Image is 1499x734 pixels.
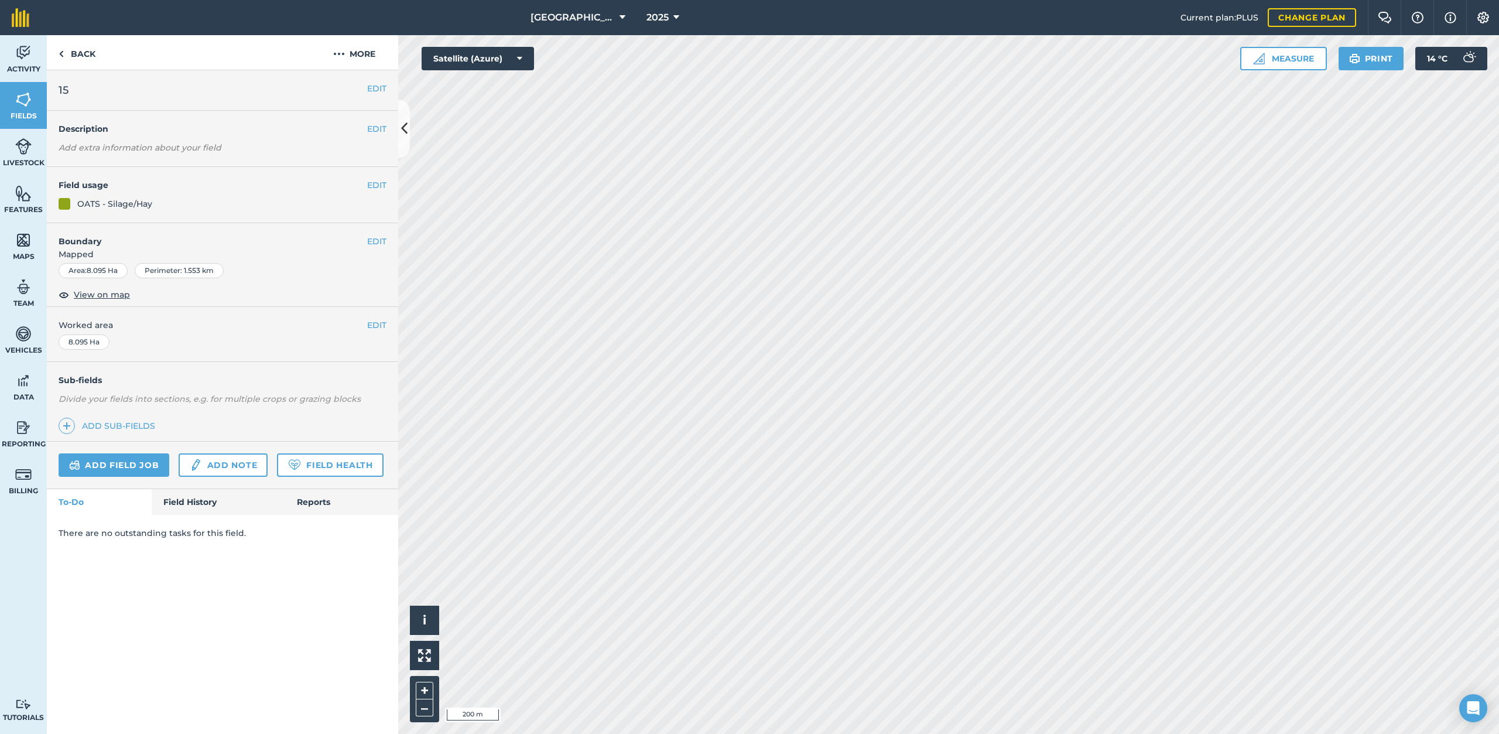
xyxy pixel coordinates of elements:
[59,263,128,278] div: Area : 8.095 Ha
[1378,12,1392,23] img: Two speech bubbles overlapping with the left bubble in the forefront
[277,453,383,477] a: Field Health
[152,489,285,515] a: Field History
[1427,47,1447,70] span: 14 ° C
[47,223,367,248] h4: Boundary
[423,613,426,627] span: i
[59,47,64,61] img: svg+xml;base64,PHN2ZyB4bWxucz0iaHR0cDovL3d3dy53My5vcmcvMjAwMC9zdmciIHdpZHRoPSI5IiBoZWlnaHQ9IjI0Ii...
[15,278,32,296] img: svg+xml;base64,PD94bWwgdmVyc2lvbj0iMS4wIiBlbmNvZGluZz0idXRmLTgiPz4KPCEtLSBHZW5lcmF0b3I6IEFkb2JlIE...
[59,319,386,332] span: Worked area
[1240,47,1327,70] button: Measure
[367,319,386,332] button: EDIT
[59,82,69,98] span: 15
[59,142,221,153] em: Add extra information about your field
[15,91,32,108] img: svg+xml;base64,PHN2ZyB4bWxucz0iaHR0cDovL3d3dy53My5vcmcvMjAwMC9zdmciIHdpZHRoPSI1NiIgaGVpZ2h0PSI2MC...
[189,458,202,472] img: svg+xml;base64,PD94bWwgdmVyc2lvbj0iMS4wIiBlbmNvZGluZz0idXRmLTgiPz4KPCEtLSBHZW5lcmF0b3I6IEFkb2JlIE...
[1339,47,1404,70] button: Print
[367,179,386,192] button: EDIT
[69,458,80,472] img: svg+xml;base64,PD94bWwgdmVyc2lvbj0iMS4wIiBlbmNvZGluZz0idXRmLTgiPz4KPCEtLSBHZW5lcmF0b3I6IEFkb2JlIE...
[285,489,398,515] a: Reports
[47,248,398,261] span: Mapped
[1476,12,1490,23] img: A cog icon
[15,419,32,436] img: svg+xml;base64,PD94bWwgdmVyc2lvbj0iMS4wIiBlbmNvZGluZz0idXRmLTgiPz4KPCEtLSBHZW5lcmF0b3I6IEFkb2JlIE...
[531,11,615,25] span: [GEOGRAPHIC_DATA]
[15,466,32,483] img: svg+xml;base64,PD94bWwgdmVyc2lvbj0iMS4wIiBlbmNvZGluZz0idXRmLTgiPz4KPCEtLSBHZW5lcmF0b3I6IEFkb2JlIE...
[1457,47,1480,70] img: svg+xml;base64,PD94bWwgdmVyc2lvbj0iMS4wIiBlbmNvZGluZz0idXRmLTgiPz4KPCEtLSBHZW5lcmF0b3I6IEFkb2JlIE...
[1349,52,1360,66] img: svg+xml;base64,PHN2ZyB4bWxucz0iaHR0cDovL3d3dy53My5vcmcvMjAwMC9zdmciIHdpZHRoPSIxOSIgaGVpZ2h0PSIyNC...
[1411,12,1425,23] img: A question mark icon
[1268,8,1356,27] a: Change plan
[1415,47,1487,70] button: 14 °C
[15,325,32,343] img: svg+xml;base64,PD94bWwgdmVyc2lvbj0iMS4wIiBlbmNvZGluZz0idXRmLTgiPz4KPCEtLSBHZW5lcmF0b3I6IEFkb2JlIE...
[15,185,32,202] img: svg+xml;base64,PHN2ZyB4bWxucz0iaHR0cDovL3d3dy53My5vcmcvMjAwMC9zdmciIHdpZHRoPSI1NiIgaGVpZ2h0PSI2MC...
[47,374,398,387] h4: Sub-fields
[418,649,431,662] img: Four arrows, one pointing top left, one top right, one bottom right and the last bottom left
[646,11,669,25] span: 2025
[12,8,29,27] img: fieldmargin Logo
[1459,694,1487,722] div: Open Intercom Messenger
[59,394,361,404] em: Divide your fields into sections, e.g. for multiple crops or grazing blocks
[15,231,32,249] img: svg+xml;base64,PHN2ZyB4bWxucz0iaHR0cDovL3d3dy53My5vcmcvMjAwMC9zdmciIHdpZHRoPSI1NiIgaGVpZ2h0PSI2MC...
[422,47,534,70] button: Satellite (Azure)
[15,44,32,62] img: svg+xml;base64,PD94bWwgdmVyc2lvbj0iMS4wIiBlbmNvZGluZz0idXRmLTgiPz4KPCEtLSBHZW5lcmF0b3I6IEFkb2JlIE...
[416,682,433,699] button: +
[74,288,130,301] span: View on map
[15,138,32,155] img: svg+xml;base64,PD94bWwgdmVyc2lvbj0iMS4wIiBlbmNvZGluZz0idXRmLTgiPz4KPCEtLSBHZW5lcmF0b3I6IEFkb2JlIE...
[410,606,439,635] button: i
[63,419,71,433] img: svg+xml;base64,PHN2ZyB4bWxucz0iaHR0cDovL3d3dy53My5vcmcvMjAwMC9zdmciIHdpZHRoPSIxNCIgaGVpZ2h0PSIyNC...
[59,288,130,302] button: View on map
[59,334,109,350] div: 8.095 Ha
[59,179,367,192] h4: Field usage
[367,82,386,95] button: EDIT
[333,47,345,61] img: svg+xml;base64,PHN2ZyB4bWxucz0iaHR0cDovL3d3dy53My5vcmcvMjAwMC9zdmciIHdpZHRoPSIyMCIgaGVpZ2h0PSIyNC...
[59,527,386,540] p: There are no outstanding tasks for this field.
[59,453,169,477] a: Add field job
[1180,11,1258,24] span: Current plan : PLUS
[367,235,386,248] button: EDIT
[1445,11,1456,25] img: svg+xml;base64,PHN2ZyB4bWxucz0iaHR0cDovL3d3dy53My5vcmcvMjAwMC9zdmciIHdpZHRoPSIxNyIgaGVpZ2h0PSIxNy...
[59,288,69,302] img: svg+xml;base64,PHN2ZyB4bWxucz0iaHR0cDovL3d3dy53My5vcmcvMjAwMC9zdmciIHdpZHRoPSIxOCIgaGVpZ2h0PSIyNC...
[1253,53,1265,64] img: Ruler icon
[135,263,224,278] div: Perimeter : 1.553 km
[47,35,107,70] a: Back
[15,699,32,710] img: svg+xml;base64,PD94bWwgdmVyc2lvbj0iMS4wIiBlbmNvZGluZz0idXRmLTgiPz4KPCEtLSBHZW5lcmF0b3I6IEFkb2JlIE...
[179,453,268,477] a: Add note
[59,122,386,135] h4: Description
[310,35,398,70] button: More
[59,418,160,434] a: Add sub-fields
[367,122,386,135] button: EDIT
[77,197,152,210] div: OATS - Silage/Hay
[416,699,433,716] button: –
[15,372,32,390] img: svg+xml;base64,PD94bWwgdmVyc2lvbj0iMS4wIiBlbmNvZGluZz0idXRmLTgiPz4KPCEtLSBHZW5lcmF0b3I6IEFkb2JlIE...
[47,489,152,515] a: To-Do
